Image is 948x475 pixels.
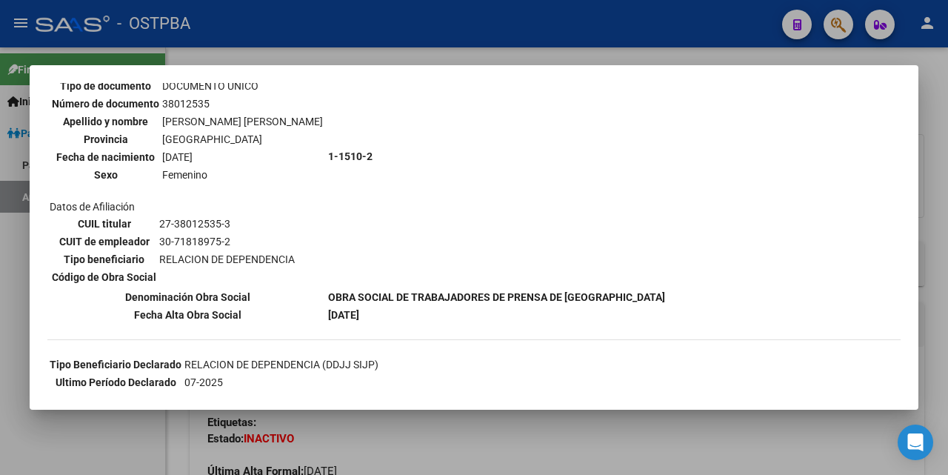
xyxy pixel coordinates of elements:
[51,269,157,285] th: Código de Obra Social
[184,374,557,391] td: 07-2025
[161,131,324,147] td: [GEOGRAPHIC_DATA]
[51,131,160,147] th: Provincia
[51,216,157,232] th: CUIL titular
[158,233,296,250] td: 30-71818975-2
[161,113,324,130] td: [PERSON_NAME] [PERSON_NAME]
[51,167,160,183] th: Sexo
[51,233,157,250] th: CUIT de empleador
[328,291,665,303] b: OBRA SOCIAL DE TRABAJADORES DE PRENSA DE [GEOGRAPHIC_DATA]
[51,96,160,112] th: Número de documento
[161,96,324,112] td: 38012535
[49,289,326,305] th: Denominación Obra Social
[161,78,324,94] td: DOCUMENTO UNICO
[49,356,182,373] th: Tipo Beneficiario Declarado
[158,216,296,232] td: 27-38012535-3
[161,167,324,183] td: Femenino
[49,25,326,288] td: Datos personales Datos de Afiliación
[49,307,326,323] th: Fecha Alta Obra Social
[51,149,160,165] th: Fecha de nacimiento
[49,374,182,391] th: Ultimo Período Declarado
[51,113,160,130] th: Apellido y nombre
[158,251,296,268] td: RELACION DE DEPENDENCIA
[898,425,933,460] div: Open Intercom Messenger
[328,150,373,162] b: 1-1510-2
[51,78,160,94] th: Tipo de documento
[328,309,359,321] b: [DATE]
[184,356,557,373] td: RELACION DE DEPENDENCIA (DDJJ SIJP)
[51,251,157,268] th: Tipo beneficiario
[161,149,324,165] td: [DATE]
